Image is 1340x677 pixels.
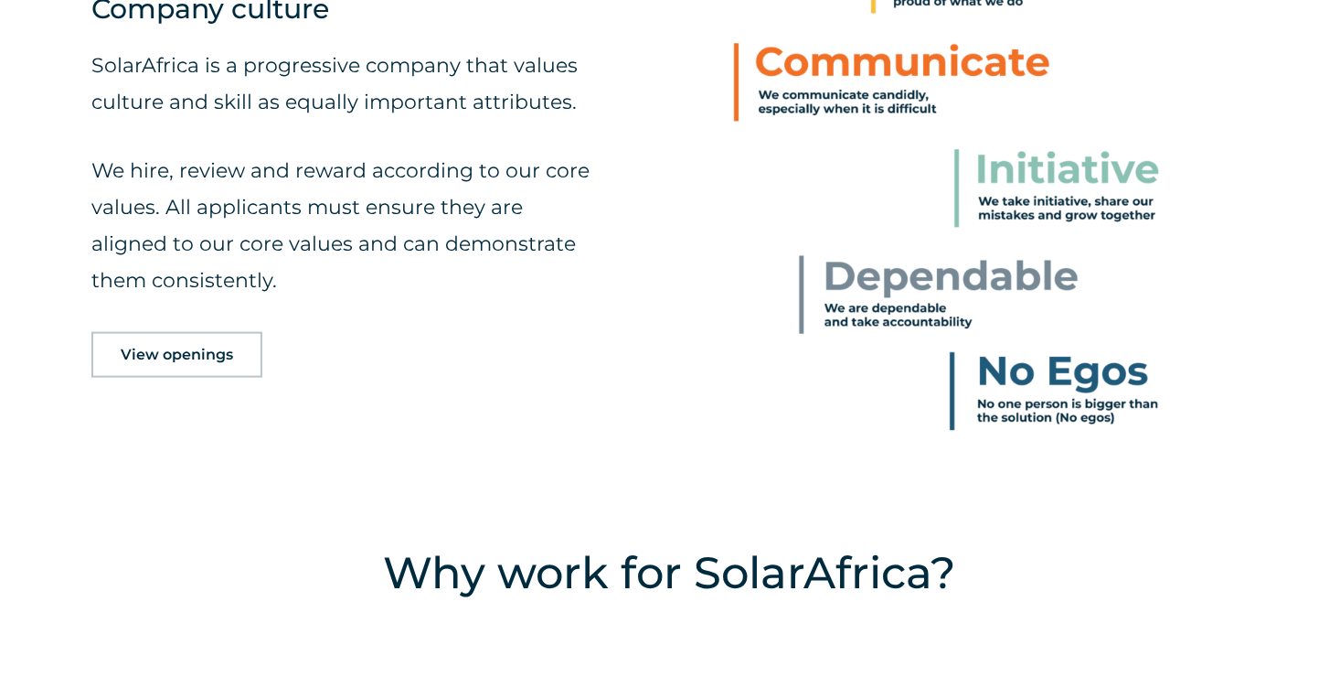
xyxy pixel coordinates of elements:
[121,348,233,362] span: View openings
[261,541,1079,605] h4: Why work for SolarAfrica?
[91,158,590,293] span: We hire, review and reward according to our core values. All applicants must ensure they are alig...
[91,53,578,114] span: SolarAfrica is a progressive company that values culture and skill as equally important attributes.
[91,332,262,378] a: View openings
